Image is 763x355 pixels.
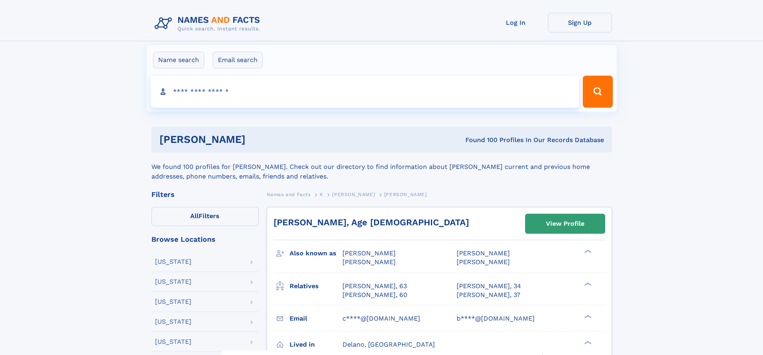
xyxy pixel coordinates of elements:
[155,299,191,305] div: [US_STATE]
[332,192,375,197] span: [PERSON_NAME]
[274,217,469,227] a: [PERSON_NAME], Age [DEMOGRAPHIC_DATA]
[582,249,592,254] div: ❯
[155,279,191,285] div: [US_STATE]
[457,291,520,299] a: [PERSON_NAME], 37
[548,13,612,32] a: Sign Up
[582,314,592,319] div: ❯
[332,189,375,199] a: [PERSON_NAME]
[190,212,199,220] span: All
[151,13,267,34] img: Logo Names and Facts
[320,189,323,199] a: K
[384,192,427,197] span: [PERSON_NAME]
[457,258,510,266] span: [PERSON_NAME]
[342,258,396,266] span: [PERSON_NAME]
[290,312,342,325] h3: Email
[342,282,407,291] a: [PERSON_NAME], 63
[213,52,263,68] label: Email search
[267,189,311,199] a: Names and Facts
[151,191,259,198] div: Filters
[457,249,510,257] span: [PERSON_NAME]
[525,214,605,233] a: View Profile
[159,134,356,144] h1: [PERSON_NAME]
[583,76,612,108] button: Search Button
[457,282,521,291] a: [PERSON_NAME], 34
[320,192,323,197] span: K
[342,291,407,299] a: [PERSON_NAME], 60
[290,338,342,351] h3: Lived in
[151,236,259,243] div: Browse Locations
[155,259,191,265] div: [US_STATE]
[290,247,342,260] h3: Also known as
[151,152,612,181] div: We found 100 profiles for [PERSON_NAME]. Check out our directory to find information about [PERSO...
[151,207,259,226] label: Filters
[355,136,604,144] div: Found 100 Profiles In Our Records Database
[155,339,191,345] div: [US_STATE]
[546,215,584,233] div: View Profile
[582,340,592,345] div: ❯
[582,281,592,287] div: ❯
[155,319,191,325] div: [US_STATE]
[290,279,342,293] h3: Relatives
[342,341,435,348] span: Delano, [GEOGRAPHIC_DATA]
[484,13,548,32] a: Log In
[151,76,580,108] input: search input
[342,249,396,257] span: [PERSON_NAME]
[153,52,204,68] label: Name search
